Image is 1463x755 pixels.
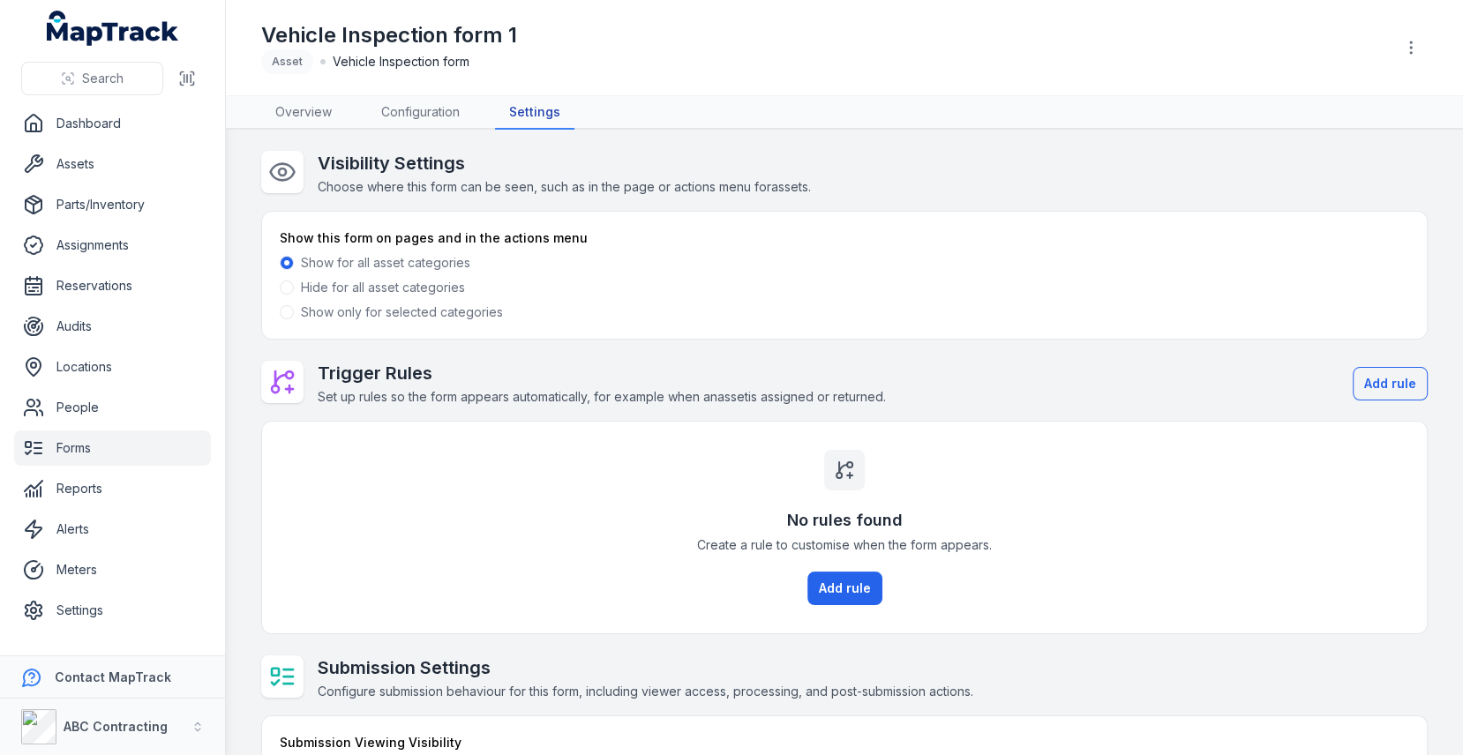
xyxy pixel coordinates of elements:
[280,734,461,751] label: Submission Viewing Visibility
[318,684,973,699] span: Configure submission behaviour for this form, including viewer access, processing, and post-submi...
[14,552,211,587] a: Meters
[301,254,470,272] label: Show for all asset categories
[14,593,211,628] a: Settings
[318,179,811,194] span: Choose where this form can be seen, such as in the page or actions menu for assets .
[301,303,503,321] label: Show only for selected categories
[333,53,469,71] span: Vehicle Inspection form
[697,536,992,554] span: Create a rule to customise when the form appears.
[47,11,179,46] a: MapTrack
[14,471,211,506] a: Reports
[1353,367,1428,400] button: Add rule
[318,361,886,385] h2: Trigger Rules
[261,21,517,49] h1: Vehicle Inspection form 1
[318,151,811,176] h2: Visibility Settings
[787,508,903,533] h3: No rules found
[301,279,465,296] label: Hide for all asset categories
[14,390,211,425] a: People
[367,96,474,130] a: Configuration
[14,268,211,303] a: Reservations
[14,430,211,466] a: Forms
[280,229,588,247] label: Show this form on pages and in the actions menu
[261,49,313,74] div: Asset
[318,655,973,680] h2: Submission Settings
[807,572,882,605] button: Add rule
[14,228,211,263] a: Assignments
[14,187,211,222] a: Parts/Inventory
[64,719,168,734] strong: ABC Contracting
[14,106,211,141] a: Dashboard
[14,349,211,385] a: Locations
[82,70,124,87] span: Search
[21,62,163,95] button: Search
[495,96,574,130] a: Settings
[318,389,886,404] span: Set up rules so the form appears automatically, for example when an asset is assigned or returned.
[14,512,211,547] a: Alerts
[55,669,171,684] strong: Contact MapTrack
[14,146,211,182] a: Assets
[261,96,346,130] a: Overview
[14,309,211,344] a: Audits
